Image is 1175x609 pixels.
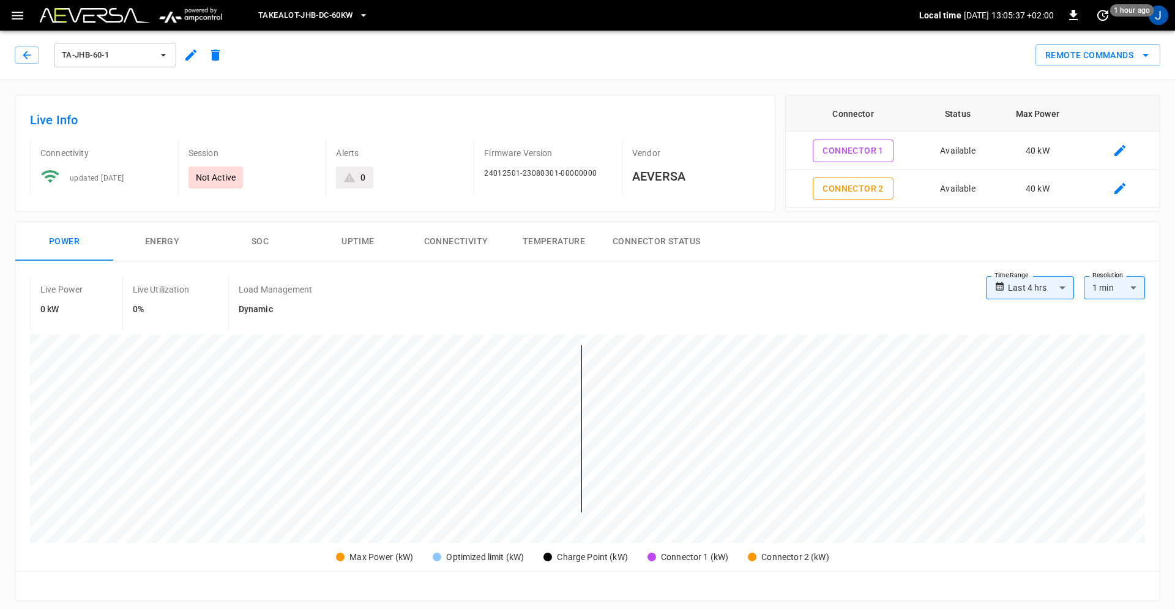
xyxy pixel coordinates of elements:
[30,110,760,130] h6: Live Info
[258,9,352,23] span: TAKEALOT-JHB-DC-60kW
[239,303,312,316] h6: Dynamic
[336,147,464,159] p: Alerts
[919,9,961,21] p: Local time
[40,147,168,159] p: Connectivity
[1149,6,1168,25] div: profile-icon
[994,95,1080,132] th: Max Power
[211,222,309,261] button: SOC
[309,222,407,261] button: Uptime
[349,551,413,564] div: Max Power (kW)
[360,171,365,184] div: 0
[1110,4,1154,17] span: 1 hour ago
[1093,6,1113,25] button: set refresh interval
[40,303,83,316] h6: 0 kW
[761,551,829,564] div: Connector 2 (kW)
[813,140,893,162] button: Connector 1
[188,147,316,159] p: Session
[15,222,113,261] button: Power
[632,147,760,159] p: Vendor
[133,303,189,316] h6: 0%
[505,222,603,261] button: Temperature
[253,4,373,28] button: TAKEALOT-JHB-DC-60kW
[1035,44,1160,67] div: remote commands options
[813,177,893,200] button: Connector 2
[196,171,236,184] p: Not Active
[70,174,124,182] span: updated [DATE]
[994,170,1080,208] td: 40 kW
[632,166,760,186] h6: AEVERSA
[155,4,226,27] img: ampcontrol.io logo
[62,48,152,62] span: TA-JHB-60-1
[603,222,710,261] button: Connector Status
[446,551,524,564] div: Optimized limit (kW)
[786,95,1160,207] table: connector table
[786,95,921,132] th: Connector
[964,9,1054,21] p: [DATE] 13:05:37 +02:00
[661,551,728,564] div: Connector 1 (kW)
[994,271,1029,280] label: Time Range
[484,169,597,177] span: 24012501-23080301-00000000
[40,8,150,23] img: Customer Logo
[921,132,995,170] td: Available
[40,283,83,296] p: Live Power
[133,283,189,296] p: Live Utilization
[54,43,176,67] button: TA-JHB-60-1
[1084,276,1145,299] div: 1 min
[994,132,1080,170] td: 40 kW
[1035,44,1160,67] button: Remote Commands
[557,551,628,564] div: Charge Point (kW)
[1092,271,1123,280] label: Resolution
[239,283,312,296] p: Load Management
[484,147,612,159] p: Firmware Version
[1008,276,1074,299] div: Last 4 hrs
[407,222,505,261] button: Connectivity
[921,95,995,132] th: Status
[921,170,995,208] td: Available
[113,222,211,261] button: Energy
